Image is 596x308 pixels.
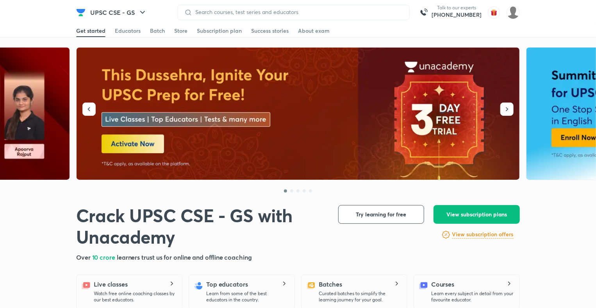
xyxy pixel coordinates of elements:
[94,280,128,289] h5: Live classes
[150,25,165,37] a: Batch
[76,25,105,37] a: Get started
[206,280,248,289] h5: Top educators
[416,5,432,20] img: call-us
[431,280,454,289] h5: Courses
[298,27,330,35] div: About exam
[488,6,500,19] img: avatar
[206,290,288,303] p: Learn from some of the best educators in the country.
[432,5,482,11] p: Talk to our experts
[432,11,482,19] a: [PHONE_NUMBER]
[338,205,424,224] button: Try learning for free
[174,25,187,37] a: Store
[452,230,514,239] h6: View subscription offers
[76,8,86,17] img: Company Logo
[298,25,330,37] a: About exam
[431,290,513,303] p: Learn every subject in detail from your favourite educator.
[174,27,187,35] div: Store
[76,253,92,261] span: Over
[319,280,342,289] h5: Batches
[434,205,520,224] button: View subscription plans
[76,205,326,248] h1: Crack UPSC CSE - GS with Unacademy
[319,290,401,303] p: Curated batches to simplify the learning journey for your goal.
[94,290,176,303] p: Watch free online coaching classes by our best educators.
[197,25,242,37] a: Subscription plan
[197,27,242,35] div: Subscription plan
[446,211,507,218] span: View subscription plans
[150,27,165,35] div: Batch
[251,25,289,37] a: Success stories
[115,25,141,37] a: Educators
[251,27,289,35] div: Success stories
[115,27,141,35] div: Educators
[507,6,520,19] img: ABHISHEK KUMAR
[86,5,152,20] button: UPSC CSE - GS
[117,253,252,261] span: learners trust us for online and offline coaching
[452,230,514,239] a: View subscription offers
[76,27,105,35] div: Get started
[356,211,407,218] span: Try learning for free
[192,9,403,15] input: Search courses, test series and educators
[92,253,117,261] span: 10 crore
